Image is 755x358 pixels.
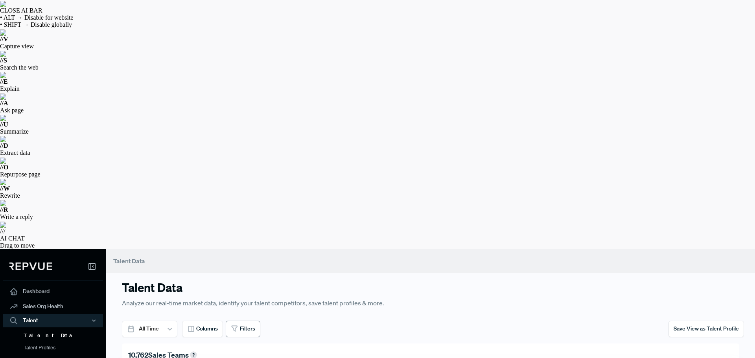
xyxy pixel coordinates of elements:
[113,257,145,265] span: Talent Data
[240,325,255,333] span: Filters
[3,284,103,299] a: Dashboard
[668,321,744,337] button: Save View as Talent Profile
[226,321,260,337] button: Filters
[182,321,223,337] button: Columns
[674,325,739,332] span: Save View as Talent Profile
[14,329,114,342] a: Talent Data
[3,299,103,314] a: Sales Org Health
[3,314,103,327] button: Talent
[9,263,52,270] img: RepVue
[14,341,114,354] a: Talent Profiles
[196,325,218,333] span: Columns
[122,298,583,308] p: Analyze our real-time market data, identify your talent competitors, save talent profiles & more.
[122,281,583,295] h3: Talent Data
